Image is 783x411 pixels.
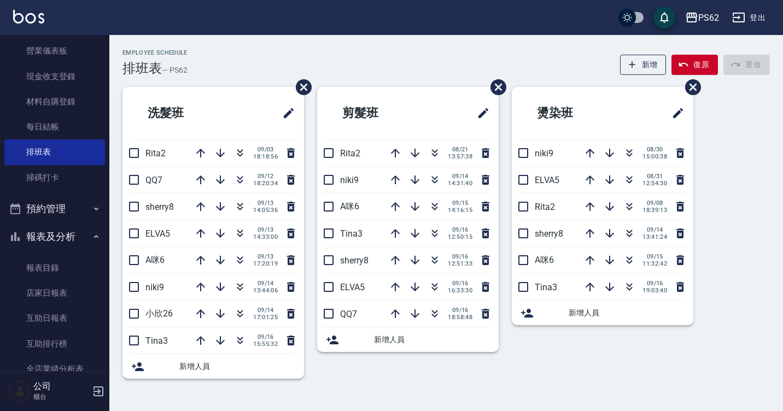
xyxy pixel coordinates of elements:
span: 09/15 [642,253,667,260]
p: 櫃台 [33,392,89,402]
button: 預約管理 [4,195,105,223]
button: 登出 [728,8,770,28]
div: 新增人員 [512,301,693,325]
span: Tina3 [340,228,363,239]
img: Person [9,380,31,402]
span: niki9 [145,282,164,292]
span: 09/08 [642,199,667,207]
h2: 洗髮班 [131,93,238,133]
span: 18:58:48 [448,314,472,321]
button: 復原 [671,55,718,75]
button: 報表及分析 [4,222,105,251]
span: ELVA5 [535,175,559,185]
span: 09/16 [253,333,278,340]
img: Logo [13,10,44,24]
a: 營業儀表板 [4,38,105,63]
span: 09/03 [253,146,278,153]
h2: Employee Schedule [122,49,188,56]
div: 新增人員 [317,327,499,352]
span: Rita2 [535,202,555,212]
span: sherry8 [145,202,174,212]
span: A咪6 [535,255,554,265]
a: 掃碼打卡 [4,165,105,190]
span: 14:31:40 [448,180,472,187]
span: 刪除班表 [677,71,703,103]
h5: 公司 [33,381,89,392]
div: PS62 [698,11,719,25]
span: 18:39:13 [642,207,667,214]
span: Tina3 [145,336,168,346]
div: 新增人員 [122,354,304,379]
button: save [653,7,675,28]
span: Rita2 [145,148,166,158]
button: 新增 [620,55,667,75]
span: ELVA5 [340,282,365,292]
span: sherry8 [340,255,369,266]
a: 互助日報表 [4,306,105,331]
span: 09/16 [448,280,472,287]
span: 08/21 [448,146,472,153]
span: 11:32:42 [642,260,667,267]
span: 刪除班表 [288,71,313,103]
span: 13:41:24 [642,233,667,240]
span: 刪除班表 [482,71,508,103]
span: 13:44:06 [253,287,278,294]
span: 17:01:25 [253,314,278,321]
span: 12:50:15 [448,233,472,240]
button: PS62 [681,7,723,29]
span: 09/14 [253,280,278,287]
span: 08/31 [642,173,667,180]
h6: — PS62 [162,64,188,76]
span: 14:05:36 [253,207,278,214]
span: 小欣26 [145,308,173,319]
span: 09/13 [253,226,278,233]
span: niki9 [340,175,359,185]
span: QQ7 [340,309,357,319]
span: A咪6 [340,201,359,212]
span: 09/14 [642,226,667,233]
span: 18:18:56 [253,153,278,160]
span: 14:33:00 [253,233,278,240]
span: 09/14 [253,307,278,314]
span: sherry8 [535,228,563,239]
a: 全店業績分析表 [4,356,105,381]
a: 現金收支登錄 [4,64,105,89]
span: 17:20:19 [253,260,278,267]
span: Rita2 [340,148,360,158]
span: 12:54:30 [642,180,667,187]
span: ELVA5 [145,228,170,239]
span: 09/14 [448,173,472,180]
span: 09/16 [448,253,472,260]
h2: 燙染班 [521,93,627,133]
a: 報表目錄 [4,255,105,280]
a: 每日結帳 [4,114,105,139]
span: 19:03:40 [642,287,667,294]
span: 15:55:32 [253,340,278,348]
span: 12:51:33 [448,260,472,267]
span: niki9 [535,148,553,158]
h3: 排班表 [122,61,162,76]
span: Tina3 [535,282,557,292]
span: 14:16:15 [448,207,472,214]
span: 16:33:30 [448,287,472,294]
a: 互助排行榜 [4,331,105,356]
span: A咪6 [145,255,165,265]
span: 修改班表的標題 [665,100,685,126]
a: 材料自購登錄 [4,89,105,114]
span: 新增人員 [374,334,490,345]
span: 09/15 [448,199,472,207]
span: 修改班表的標題 [470,100,490,126]
a: 排班表 [4,139,105,165]
span: 09/13 [253,253,278,260]
span: 修改班表的標題 [276,100,295,126]
span: 15:00:38 [642,153,667,160]
span: 09/12 [253,173,278,180]
span: 13:57:38 [448,153,472,160]
span: 18:20:34 [253,180,278,187]
span: 09/16 [448,226,472,233]
h2: 剪髮班 [326,93,433,133]
span: 09/13 [253,199,278,207]
span: QQ7 [145,175,162,185]
span: 新增人員 [569,307,685,319]
span: 新增人員 [179,361,295,372]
